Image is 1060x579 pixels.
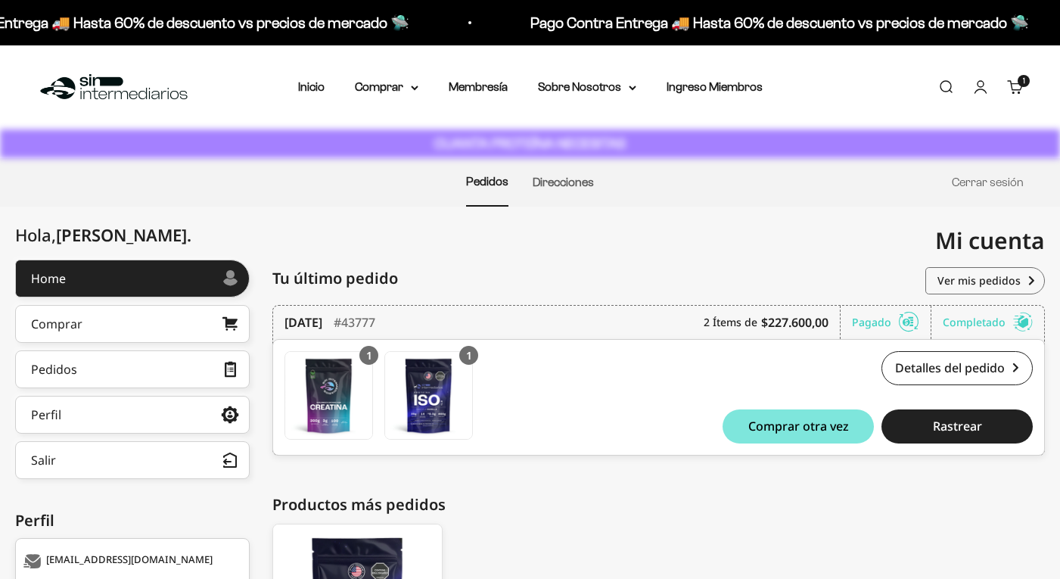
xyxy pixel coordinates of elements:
a: Creatina Monohidrato [284,351,373,440]
time: [DATE] [284,313,322,332]
button: Comprar otra vez [723,409,874,444]
a: Comprar [15,305,250,343]
span: Comprar otra vez [748,420,849,432]
span: Rastrear [933,420,982,432]
div: 2 Ítems de [704,306,841,339]
p: Pago Contra Entrega 🚚 Hasta 60% de descuento vs precios de mercado 🛸 [475,11,974,35]
div: Hola, [15,226,191,244]
span: 1 [1023,77,1025,85]
div: #43777 [334,306,375,339]
a: Home [15,260,250,297]
a: Pedidos [15,350,250,388]
div: 1 [359,346,378,365]
b: $227.600,00 [761,313,828,332]
img: Translation missing: es.Proteína Aislada ISO - Vainilla - Vanilla / 2 libras (910g) [385,352,472,439]
summary: Comprar [355,77,418,97]
div: Completado [943,306,1033,339]
a: Detalles del pedido [881,351,1033,385]
a: Pedidos [466,175,508,188]
div: Home [31,272,66,285]
summary: Sobre Nosotros [538,77,636,97]
a: Proteína Aislada ISO - Vainilla - Vanilla / 2 libras (910g) [384,351,473,440]
a: Direcciones [533,176,594,188]
div: Salir [31,454,56,466]
div: 1 [459,346,478,365]
a: Ingreso Miembros [667,80,763,93]
div: Perfil [31,409,61,421]
span: [PERSON_NAME] [56,223,191,246]
div: Pagado [852,306,931,339]
a: Membresía [449,80,508,93]
button: Salir [15,441,250,479]
button: Rastrear [881,409,1033,444]
span: Mi cuenta [935,225,1045,256]
div: Pedidos [31,363,77,375]
span: Tu último pedido [272,267,398,290]
div: Comprar [31,318,82,330]
a: Inicio [298,80,325,93]
a: Ver mis pedidos [925,267,1045,294]
div: Productos más pedidos [272,493,1045,516]
div: Perfil [15,509,250,532]
a: Cerrar sesión [952,176,1024,188]
a: Perfil [15,396,250,434]
img: Translation missing: es.Creatina Monohidrato [285,352,372,439]
strong: CUANTA PROTEÍNA NECESITAS [434,135,626,151]
div: [EMAIL_ADDRESS][DOMAIN_NAME] [23,554,238,569]
span: . [187,223,191,246]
